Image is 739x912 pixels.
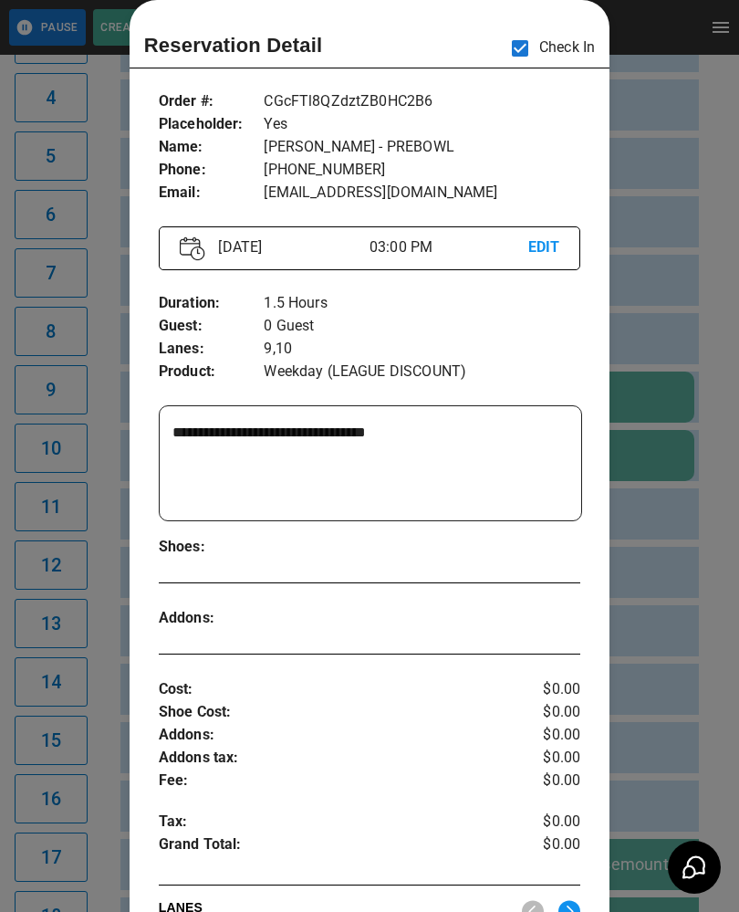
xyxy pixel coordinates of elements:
[264,136,580,159] p: [PERSON_NAME] - PREBOWL
[159,90,265,113] p: Order # :
[510,811,580,833] p: $0.00
[159,159,265,182] p: Phone :
[528,236,560,259] p: EDIT
[510,678,580,701] p: $0.00
[264,338,580,361] p: 9,10
[159,315,265,338] p: Guest :
[159,182,265,204] p: Email :
[264,159,580,182] p: [PHONE_NUMBER]
[264,113,580,136] p: Yes
[159,536,265,559] p: Shoes :
[369,236,528,258] p: 03:00 PM
[264,90,580,113] p: CGcFTl8QZdztZB0HC2B6
[159,678,510,701] p: Cost :
[159,607,265,630] p: Addons :
[159,833,510,861] p: Grand Total :
[159,724,510,747] p: Addons :
[180,236,205,261] img: Vector
[159,338,265,361] p: Lanes :
[159,361,265,383] p: Product :
[510,724,580,747] p: $0.00
[211,236,369,258] p: [DATE]
[264,292,580,315] p: 1.5 Hours
[159,770,510,792] p: Fee :
[264,182,580,204] p: [EMAIL_ADDRESS][DOMAIN_NAME]
[159,136,265,159] p: Name :
[159,701,510,724] p: Shoe Cost :
[144,30,323,60] p: Reservation Detail
[264,315,580,338] p: 0 Guest
[159,747,510,770] p: Addons tax :
[510,833,580,861] p: $0.00
[501,29,595,68] p: Check In
[264,361,580,383] p: Weekday (LEAGUE DISCOUNT)
[510,770,580,792] p: $0.00
[510,701,580,724] p: $0.00
[159,292,265,315] p: Duration :
[159,811,510,833] p: Tax :
[159,113,265,136] p: Placeholder :
[510,747,580,770] p: $0.00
